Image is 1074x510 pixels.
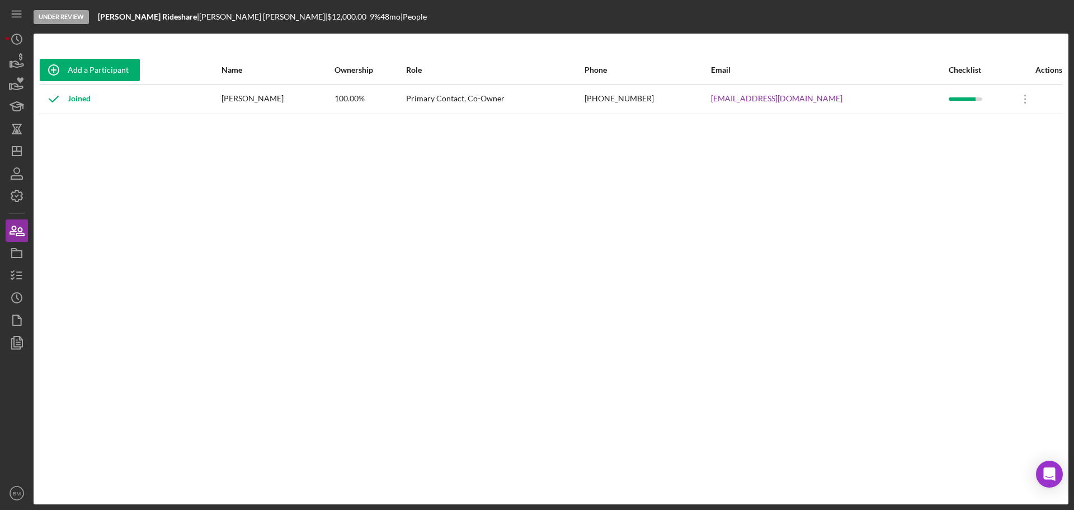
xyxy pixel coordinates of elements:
div: Role [406,65,583,74]
div: Checklist [949,65,1010,74]
div: [PHONE_NUMBER] [585,85,710,113]
div: Ownership [335,65,404,74]
div: 48 mo [380,12,401,21]
b: [PERSON_NAME] Rideshare [98,12,197,21]
a: [EMAIL_ADDRESS][DOMAIN_NAME] [711,94,842,103]
div: $12,000.00 [327,12,370,21]
div: | [98,12,199,21]
div: 9 % [370,12,380,21]
div: Open Intercom Messenger [1036,461,1063,488]
div: Email [711,65,948,74]
text: BM [13,490,21,497]
div: Joined [40,85,91,113]
div: Under Review [34,10,89,24]
div: Phone [585,65,710,74]
div: [PERSON_NAME] [222,85,334,113]
div: Primary Contact, Co-Owner [406,85,583,113]
div: 100.00% [335,85,404,113]
div: Actions [1011,65,1062,74]
div: | People [401,12,427,21]
button: BM [6,482,28,504]
div: [PERSON_NAME] [PERSON_NAME] | [199,12,327,21]
div: Add a Participant [68,59,129,81]
button: Add a Participant [40,59,140,81]
div: Name [222,65,334,74]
